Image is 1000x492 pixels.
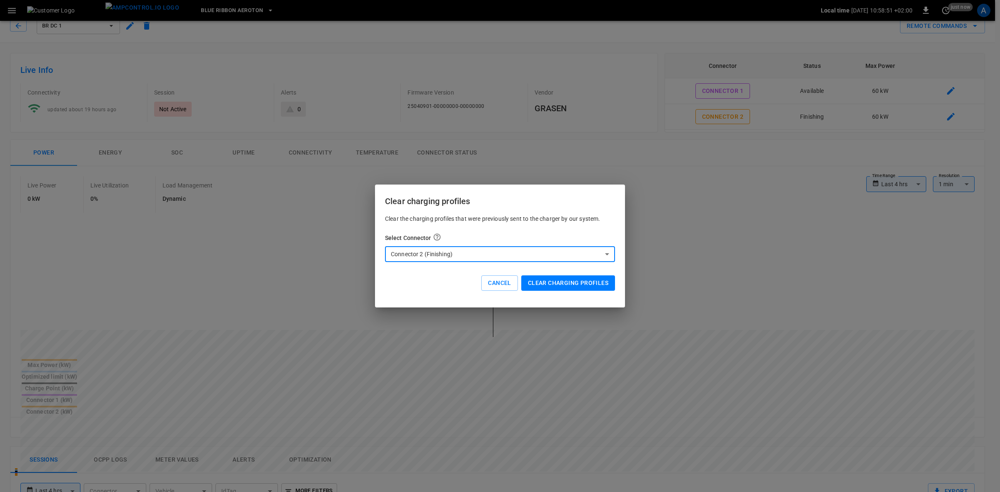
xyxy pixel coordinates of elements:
div: Connector 2 (Finishing) [385,246,615,262]
h6: Select Connector [385,233,615,243]
button: Cancel [481,275,517,291]
p: Clear the charging profiles that were previously sent to the charger by our system. [385,215,615,223]
button: Clear charging profiles [521,275,615,291]
h6: Clear charging profiles [385,195,615,208]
